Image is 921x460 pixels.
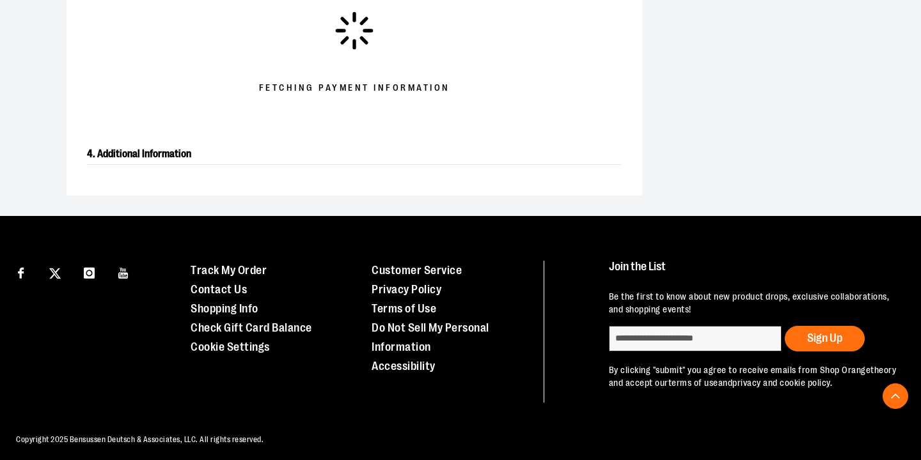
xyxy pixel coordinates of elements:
[668,378,718,388] a: terms of use
[16,435,264,444] span: Copyright 2025 Bensussen Deutsch & Associates, LLC. All rights reserved.
[609,364,897,390] p: By clicking "submit" you agree to receive emails from Shop Orangetheory and accept our and
[372,264,462,277] a: Customer Service
[49,268,61,279] img: Twitter
[78,261,100,283] a: Visit our Instagram page
[609,261,897,284] h4: Join the List
[372,283,441,296] a: Privacy Policy
[191,321,312,334] a: Check Gift Card Balance
[883,383,908,409] button: Back To Top
[785,326,865,351] button: Sign Up
[259,82,450,95] span: Fetching Payment Information
[732,378,832,388] a: privacy and cookie policy.
[44,261,67,283] a: Visit our X page
[113,261,135,283] a: Visit our Youtube page
[191,302,258,315] a: Shopping Info
[191,283,247,296] a: Contact Us
[372,321,489,353] a: Do Not Sell My Personal Information
[372,360,436,372] a: Accessibility
[191,341,270,353] a: Cookie Settings
[807,332,842,344] span: Sign Up
[372,302,436,315] a: Terms of Use
[87,144,622,165] h2: 4. Additional Information
[10,261,32,283] a: Visit our Facebook page
[191,264,267,277] a: Track My Order
[609,291,897,316] p: Be the first to know about new product drops, exclusive collaborations, and shopping events!
[609,326,782,351] input: enter email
